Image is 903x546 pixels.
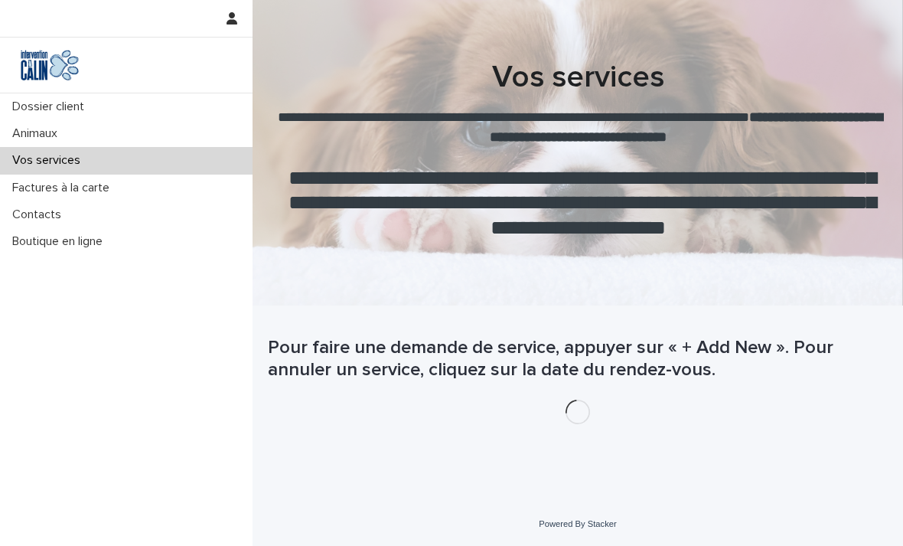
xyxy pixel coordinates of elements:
[6,234,115,249] p: Boutique en ligne
[6,208,73,222] p: Contacts
[268,337,888,381] h1: Pour faire une demande de service, appuyer sur « + Add New ». Pour annuler un service, cliquez su...
[12,50,87,80] img: Y0SYDZVsQvbSeSFpbQoq
[6,126,70,141] p: Animaux
[6,181,122,195] p: Factures à la carte
[6,100,96,114] p: Dossier client
[6,153,93,168] p: Vos services
[268,59,888,96] h1: Vos services
[539,519,616,528] a: Powered By Stacker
